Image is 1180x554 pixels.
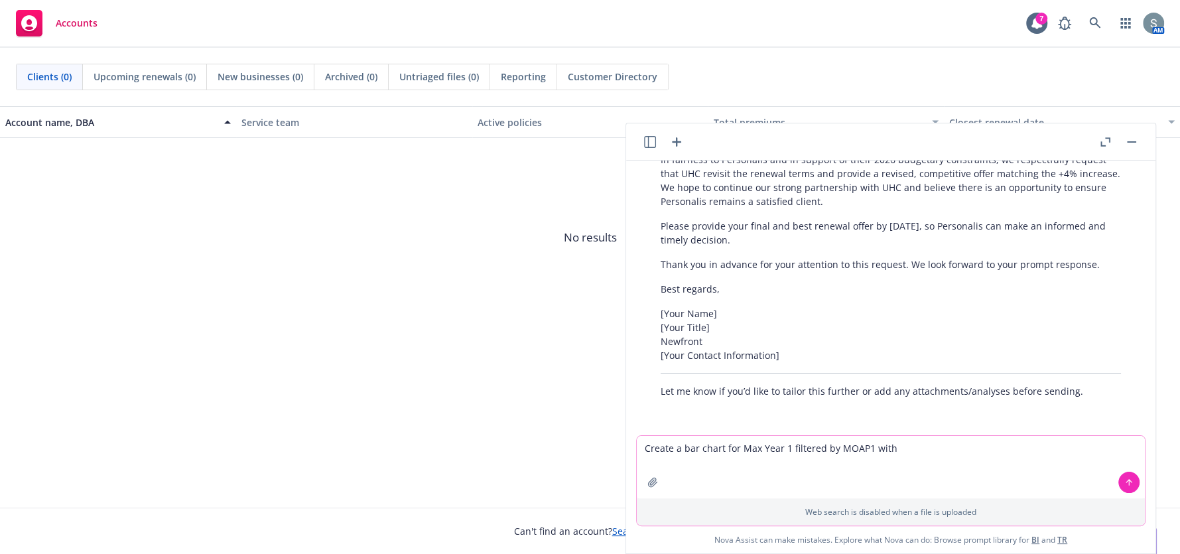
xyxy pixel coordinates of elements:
[325,70,377,84] span: Archived (0)
[94,70,196,84] span: Upcoming renewals (0)
[661,219,1121,247] p: Please provide your final and best renewal offer by [DATE], so Personalis can make an informed an...
[1112,10,1139,36] a: Switch app
[241,115,467,129] div: Service team
[949,115,1160,129] div: Closest renewal date
[637,436,1145,498] textarea: Create a bar chart for Max Year 1 filtered by MOAP1 with
[661,153,1121,208] p: In fairness to Personalis and in support of their 2026 budgetary constraints, we respectfully req...
[218,70,303,84] span: New businesses (0)
[5,115,216,129] div: Account name, DBA
[661,282,1121,296] p: Best regards,
[645,506,1137,518] p: Web search is disabled when a file is uploaded
[1082,10,1108,36] a: Search
[568,70,657,84] span: Customer Directory
[1035,13,1047,25] div: 7
[1051,10,1078,36] a: Report a Bug
[27,70,72,84] span: Clients (0)
[661,384,1121,398] p: Let me know if you’d like to tailor this further or add any attachments/analyses before sending.
[1031,534,1039,545] a: BI
[944,106,1180,138] button: Closest renewal date
[236,106,472,138] button: Service team
[399,70,479,84] span: Untriaged files (0)
[612,525,667,537] a: Search for it
[56,18,98,29] span: Accounts
[661,257,1121,271] p: Thank you in advance for your attention to this request. We look forward to your prompt response.
[11,5,103,42] a: Accounts
[1143,13,1164,34] img: photo
[514,524,667,538] span: Can't find an account?
[1057,534,1067,545] a: TR
[472,106,708,138] button: Active policies
[501,70,546,84] span: Reporting
[631,526,1150,553] span: Nova Assist can make mistakes. Explore what Nova can do: Browse prompt library for and
[713,115,924,129] div: Total premiums
[661,307,1121,362] p: [Your Name] [Your Title] Newfront [Your Contact Information]
[708,106,944,138] button: Total premiums
[478,115,703,129] div: Active policies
